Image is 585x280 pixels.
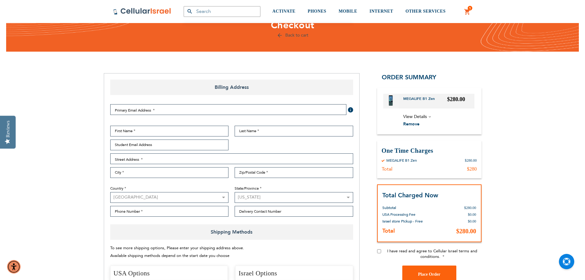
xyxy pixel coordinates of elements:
[382,227,395,235] strong: Total
[464,8,471,16] a: 1
[382,191,438,199] strong: Total Charged Now
[465,158,477,163] div: $280.00
[418,272,440,277] span: Place Order
[382,200,430,211] th: Subtotal
[456,228,476,235] span: $280.00
[403,114,427,120] span: View Details
[387,248,477,259] span: I have read and agree to Cellular Israel terms and conditions.
[468,219,476,223] span: $0.00
[369,9,393,14] span: INTERNET
[110,245,244,258] span: To see more shipping options, Please enter your shipping address above. Available shipping method...
[382,73,436,81] span: Order Summary
[468,212,476,217] span: $0.00
[464,206,476,210] span: $280.00
[447,96,465,102] span: $280.00
[403,96,439,106] a: MEGALIFE B1 Zen
[5,120,11,137] div: Reviews
[469,6,471,11] span: 1
[272,9,295,14] span: ACTIVATE
[467,166,477,172] div: $280
[403,121,419,127] span: Remove
[382,147,477,155] h3: One Time Charges
[184,6,260,17] input: Search
[405,9,446,14] span: OTHER SERVICES
[382,219,423,224] span: Israel store Pickup - Free
[271,19,314,32] span: Checkout
[382,166,392,172] div: Total
[386,158,417,163] div: MEGALIFE B1 Zen
[110,80,353,95] span: Billing Address
[110,224,353,240] span: Shipping Methods
[308,9,326,14] span: PHONES
[277,32,308,38] a: Back to cart
[113,8,171,15] img: Cellular Israel Logo
[339,9,357,14] span: MOBILE
[389,95,393,106] img: MEGALIFE B1 Zen
[382,212,415,217] span: USA Processing Fee
[7,260,21,274] div: Accessibility Menu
